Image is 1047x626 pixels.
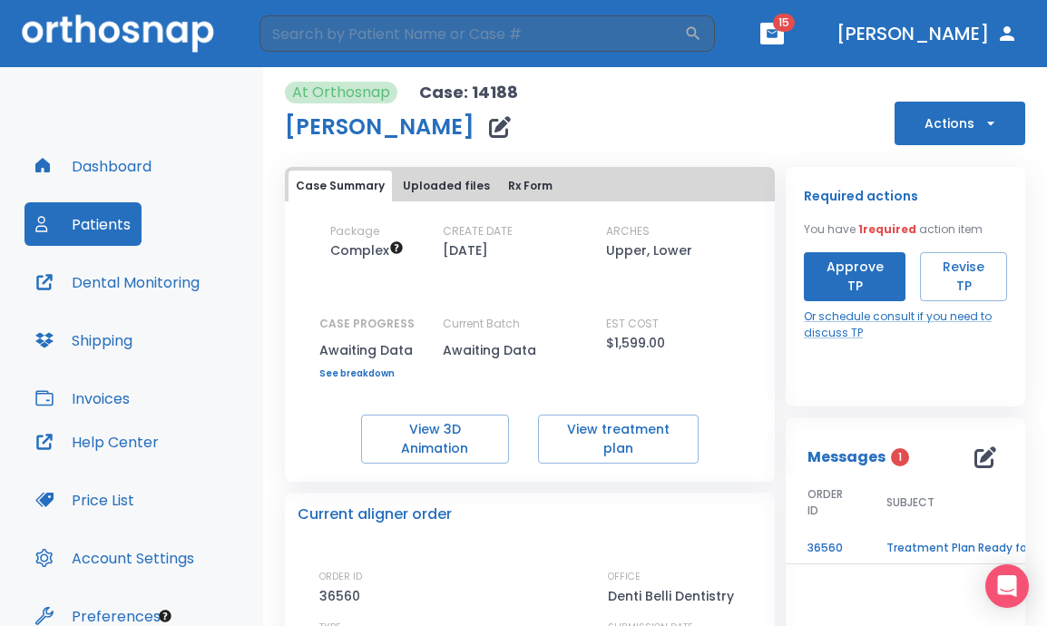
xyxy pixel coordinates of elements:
[24,536,205,580] button: Account Settings
[24,377,141,420] button: Invoices
[920,252,1007,301] button: Revise TP
[330,223,379,240] p: Package
[285,116,475,138] h1: [PERSON_NAME]
[608,585,740,607] p: Denti Belli Dentistry
[298,504,452,525] p: Current aligner order
[443,223,513,240] p: CREATE DATE
[24,202,142,246] button: Patients
[804,185,918,207] p: Required actions
[985,564,1029,608] div: Open Intercom Messenger
[804,221,983,238] p: You have action item
[319,585,367,607] p: 36560
[419,82,518,103] p: Case: 14188
[443,339,606,361] p: Awaiting Data
[292,82,390,103] p: At Orthosnap
[443,316,606,332] p: Current Batch
[807,486,843,519] span: ORDER ID
[289,171,771,201] div: tabs
[538,415,699,464] button: View treatment plan
[24,420,170,464] button: Help Center
[606,223,650,240] p: ARCHES
[606,332,665,354] p: $1,599.00
[608,569,641,585] p: OFFICE
[24,260,210,304] button: Dental Monitoring
[501,171,560,201] button: Rx Form
[804,308,1007,341] a: Or schedule consult if you need to discuss TP
[319,569,362,585] p: ORDER ID
[396,171,497,201] button: Uploaded files
[829,17,1025,50] button: [PERSON_NAME]
[22,15,214,52] img: Orthosnap
[24,478,145,522] button: Price List
[891,448,909,466] span: 1
[319,368,415,379] a: See breakdown
[606,240,692,261] p: Upper, Lower
[895,102,1025,145] button: Actions
[886,494,934,511] span: SUBJECT
[807,446,886,468] p: Messages
[606,316,659,332] p: EST COST
[319,316,415,332] p: CASE PROGRESS
[361,415,509,464] button: View 3D Animation
[319,339,415,361] p: Awaiting Data
[24,318,143,362] button: Shipping
[804,252,905,301] button: Approve TP
[443,240,488,261] p: [DATE]
[24,144,162,188] button: Dashboard
[157,608,173,624] div: Tooltip anchor
[773,14,795,32] span: 15
[289,171,392,201] button: Case Summary
[330,241,404,259] span: Up to 50 Steps (100 aligners)
[858,221,916,237] span: 1 required
[786,533,865,564] td: 36560
[259,15,684,52] input: Search by Patient Name or Case #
